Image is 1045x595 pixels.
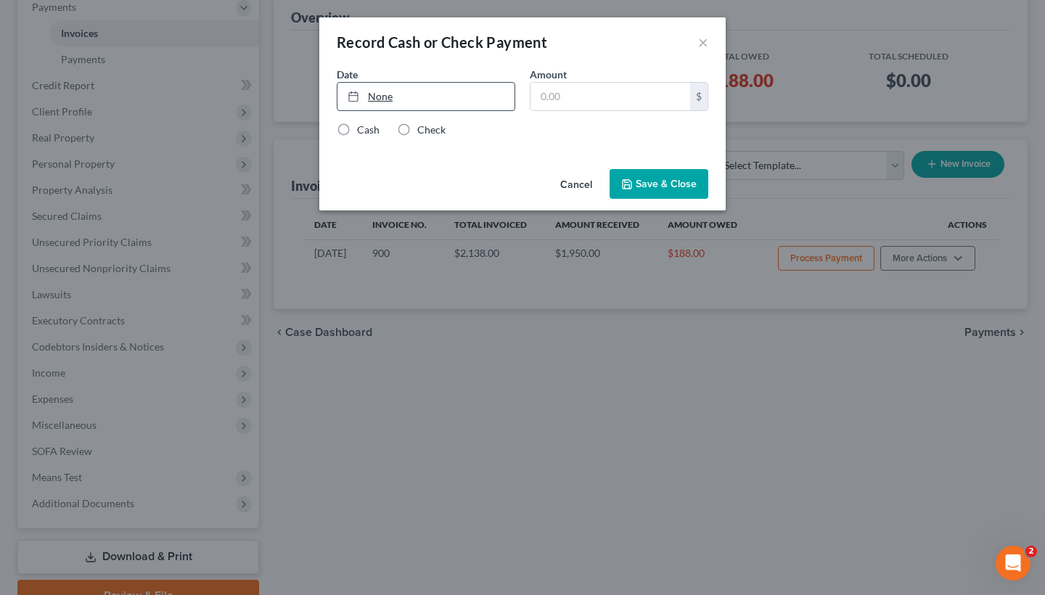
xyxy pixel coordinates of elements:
[530,67,567,82] label: Amount
[530,83,690,110] input: 0.00
[1025,546,1037,557] span: 2
[337,67,358,82] label: Date
[698,33,708,51] button: ×
[549,171,604,200] button: Cancel
[417,123,446,137] label: Check
[357,123,380,137] label: Cash
[337,32,547,52] div: Record Cash or Check Payment
[610,169,708,200] button: Save & Close
[996,546,1030,580] iframe: Intercom live chat
[690,83,708,110] div: $
[337,83,515,110] a: None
